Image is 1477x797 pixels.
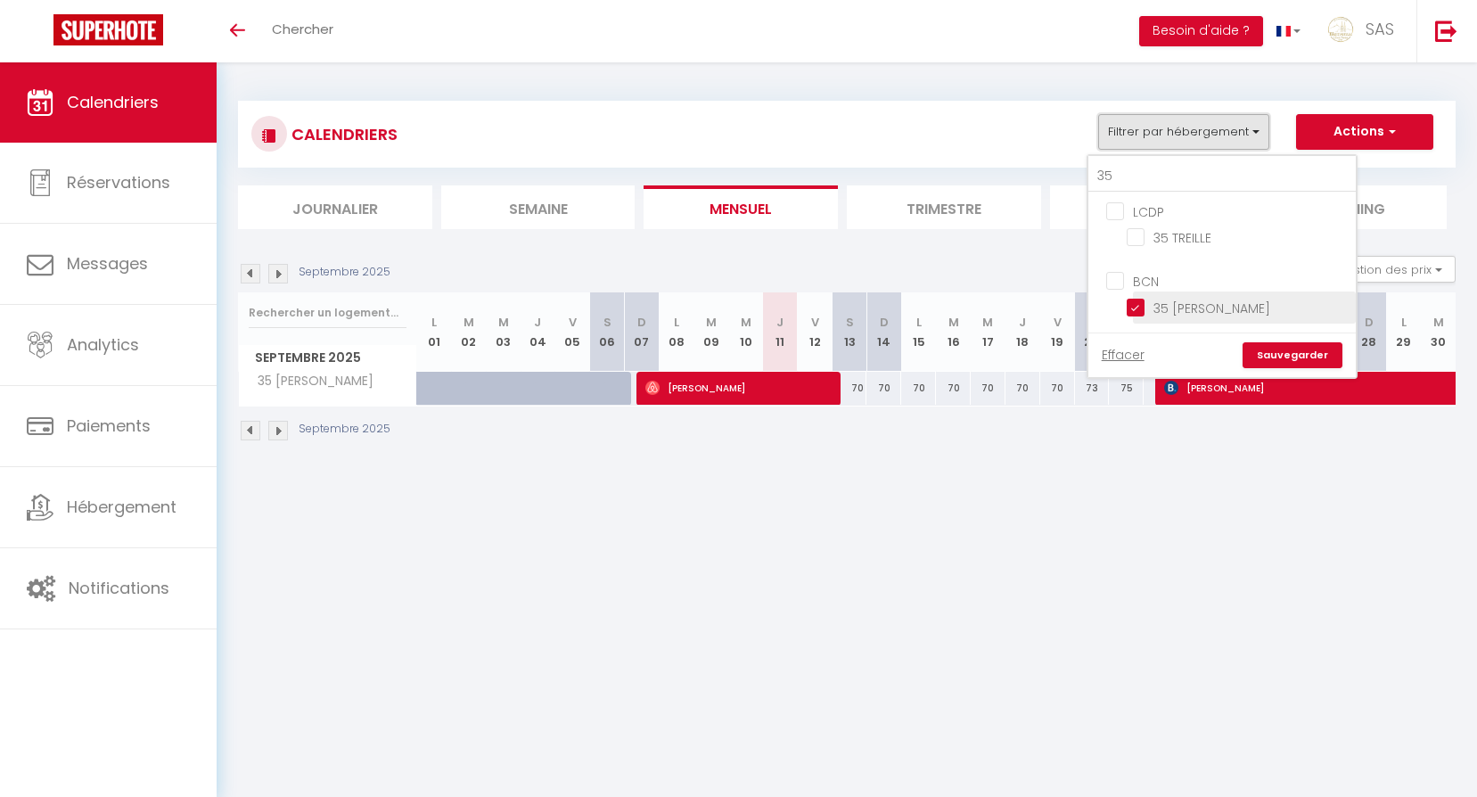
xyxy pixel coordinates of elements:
li: Tâches [1050,185,1244,229]
li: Mensuel [644,185,838,229]
button: Gestion des prix [1323,256,1456,283]
span: Notifications [69,577,169,599]
th: 07 [625,292,660,372]
th: 18 [1005,292,1040,372]
abbr: S [603,314,611,331]
abbr: D [880,314,889,331]
button: Filtrer par hébergement [1098,114,1269,150]
span: Réservations [67,171,170,193]
th: 12 [798,292,833,372]
abbr: M [741,314,751,331]
div: 70 [1040,372,1075,405]
th: 03 [486,292,521,372]
th: 08 [659,292,693,372]
th: 28 [1351,292,1386,372]
img: Super Booking [53,14,163,45]
span: Hébergement [67,496,176,518]
th: 16 [936,292,971,372]
abbr: L [431,314,437,331]
abbr: M [948,314,959,331]
th: 05 [555,292,590,372]
th: 11 [763,292,798,372]
span: Messages [67,252,148,275]
span: Chercher [272,20,333,38]
li: Trimestre [847,185,1041,229]
th: 01 [417,292,452,372]
a: Sauvegarder [1243,342,1342,369]
img: ... [1327,16,1354,43]
abbr: J [776,314,784,331]
span: Septembre 2025 [239,345,416,371]
button: Ouvrir le widget de chat LiveChat [14,7,68,61]
div: 70 [971,372,1005,405]
abbr: M [706,314,717,331]
span: Calendriers [67,91,159,113]
iframe: Chat [1401,717,1464,784]
th: 14 [866,292,901,372]
abbr: L [1401,314,1407,331]
th: 19 [1040,292,1075,372]
th: 30 [1421,292,1456,372]
div: 70 [901,372,936,405]
abbr: M [464,314,474,331]
abbr: M [1433,314,1444,331]
input: Rechercher un logement... [1088,160,1356,193]
span: [PERSON_NAME] [645,371,831,405]
h3: CALENDRIERS [287,114,398,154]
abbr: D [1365,314,1374,331]
th: 17 [971,292,1005,372]
span: Analytics [67,333,139,356]
li: Journalier [238,185,432,229]
th: 06 [590,292,625,372]
div: 70 [833,372,867,405]
th: 10 [728,292,763,372]
abbr: V [811,314,819,331]
span: SAS [1366,18,1394,40]
th: 13 [833,292,867,372]
a: Effacer [1102,345,1145,365]
p: Septembre 2025 [299,421,390,438]
div: 70 [1005,372,1040,405]
abbr: M [982,314,993,331]
abbr: S [846,314,854,331]
button: Actions [1296,114,1433,150]
abbr: L [916,314,922,331]
div: 73 [1075,372,1110,405]
div: Filtrer par hébergement [1087,154,1358,379]
img: logout [1435,20,1457,42]
th: 09 [693,292,728,372]
input: Rechercher un logement... [249,297,406,329]
button: Besoin d'aide ? [1139,16,1263,46]
abbr: J [1019,314,1026,331]
div: 75 [1109,372,1144,405]
th: 04 [521,292,555,372]
th: 20 [1075,292,1110,372]
abbr: D [637,314,646,331]
span: 35 [PERSON_NAME] [1153,300,1270,317]
div: 70 [866,372,901,405]
p: Septembre 2025 [299,264,390,281]
div: 70 [936,372,971,405]
abbr: V [569,314,577,331]
abbr: J [534,314,541,331]
abbr: M [498,314,509,331]
span: Paiements [67,415,151,437]
th: 02 [451,292,486,372]
th: 29 [1386,292,1421,372]
li: Semaine [441,185,636,229]
span: 35 [PERSON_NAME] [242,372,378,391]
th: 15 [901,292,936,372]
abbr: L [674,314,679,331]
abbr: V [1054,314,1062,331]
